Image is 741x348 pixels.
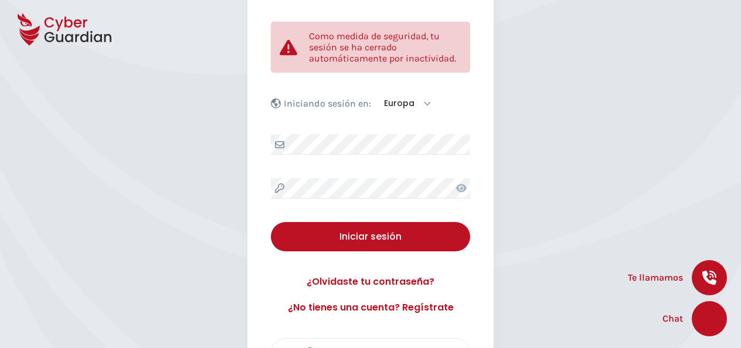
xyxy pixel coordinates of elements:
button: call us button [692,260,727,295]
p: Iniciando sesión en: [284,98,371,110]
button: Iniciar sesión [271,222,470,251]
a: ¿Olvidaste tu contraseña? [271,275,470,289]
span: Chat [662,312,683,326]
div: Iniciar sesión [280,230,461,244]
a: ¿No tienes una cuenta? Regístrate [271,301,470,315]
span: Te llamamos [628,271,683,285]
